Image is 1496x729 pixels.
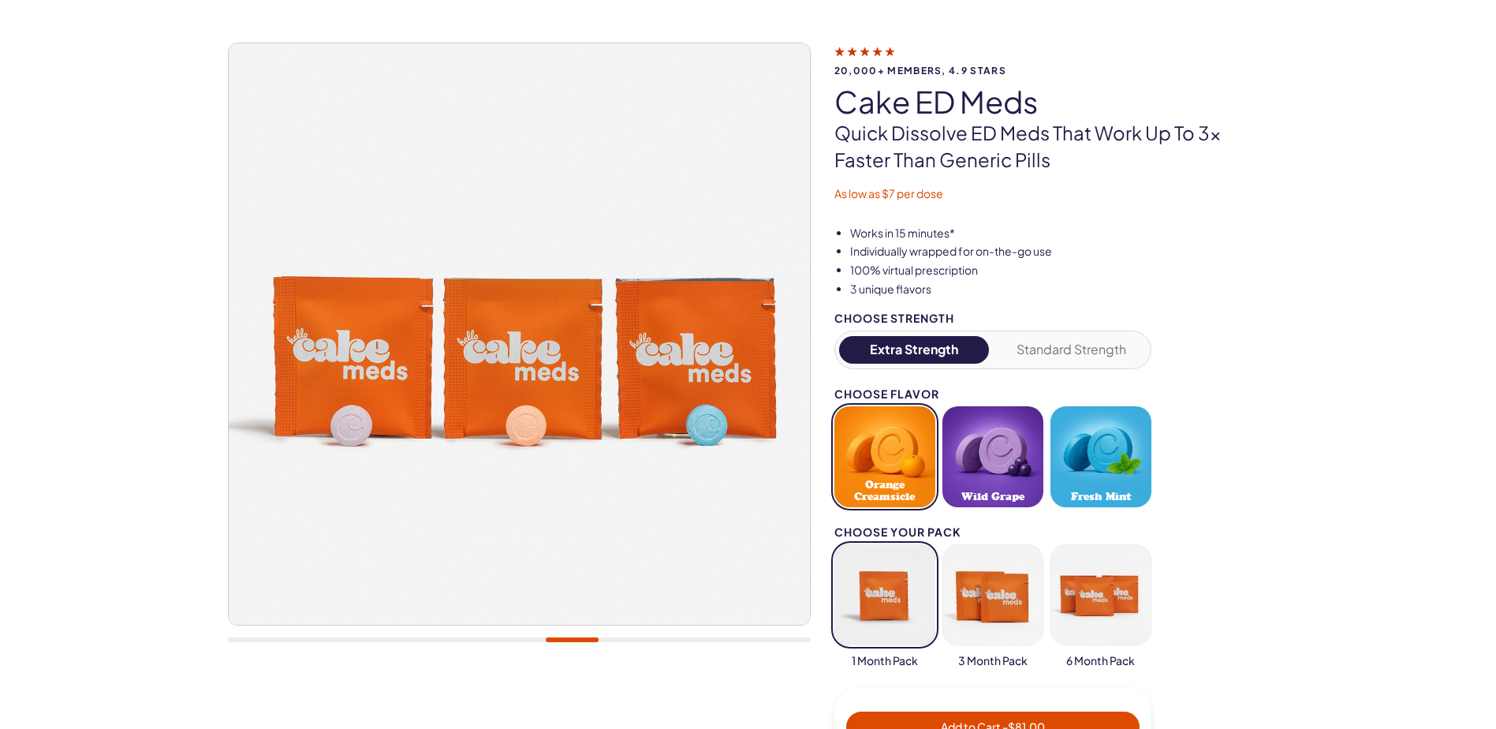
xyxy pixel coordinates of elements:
p: Quick dissolve ED Meds that work up to 3x faster than generic pills [834,120,1269,173]
button: Standard Strength [996,336,1147,364]
li: Works in 15 minutes* [850,226,1269,241]
span: 20,000+ members, 4.9 stars [834,65,1269,76]
div: Choose Strength [834,312,1151,324]
span: Wild Grape [961,491,1024,503]
p: As low as $7 per dose [834,186,1269,202]
img: Cake ED Meds [228,43,809,625]
div: Choose your pack [834,526,1151,538]
li: 3 unique flavors [850,282,1269,297]
img: Cake ED Meds [810,43,1391,625]
span: 6 Month Pack [1066,653,1135,669]
div: Choose Flavor [834,388,1151,400]
li: 100% virtual prescription [850,263,1269,279]
span: 3 Month Pack [958,653,1028,669]
span: Orange Creamsicle [839,479,931,503]
button: Extra Strength [839,336,990,364]
span: 1 Month Pack [852,653,918,669]
span: Fresh Mint [1071,491,1131,503]
h1: Cake ED Meds [834,85,1269,118]
a: 20,000+ members, 4.9 stars [834,44,1269,76]
li: Individually wrapped for on-the-go use [850,244,1269,260]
